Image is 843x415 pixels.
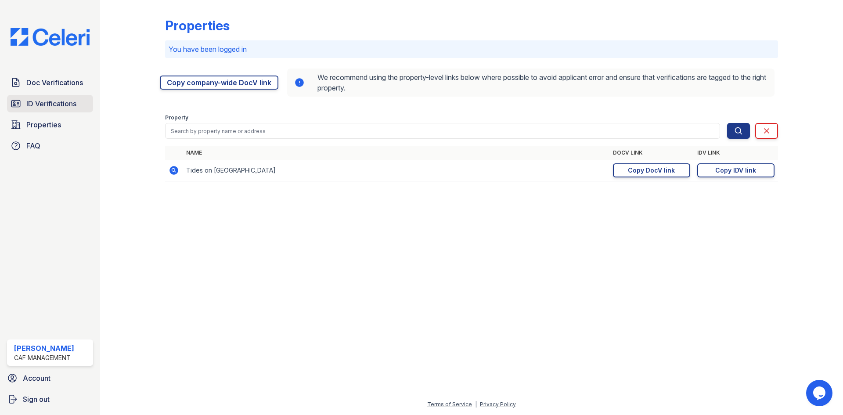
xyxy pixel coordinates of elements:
[806,380,834,406] iframe: chat widget
[475,401,477,408] div: |
[697,163,775,177] a: Copy IDV link
[14,343,74,354] div: [PERSON_NAME]
[26,141,40,151] span: FAQ
[26,119,61,130] span: Properties
[169,44,775,54] p: You have been logged in
[26,98,76,109] span: ID Verifications
[160,76,278,90] a: Copy company-wide DocV link
[613,163,690,177] a: Copy DocV link
[23,394,50,404] span: Sign out
[7,137,93,155] a: FAQ
[7,74,93,91] a: Doc Verifications
[7,95,93,112] a: ID Verifications
[165,123,720,139] input: Search by property name or address
[4,28,97,46] img: CE_Logo_Blue-a8612792a0a2168367f1c8372b55b34899dd931a85d93a1a3d3e32e68fde9ad4.png
[7,116,93,134] a: Properties
[427,401,472,408] a: Terms of Service
[715,166,756,175] div: Copy IDV link
[183,146,609,160] th: Name
[165,18,230,33] div: Properties
[480,401,516,408] a: Privacy Policy
[628,166,675,175] div: Copy DocV link
[4,369,97,387] a: Account
[14,354,74,362] div: CAF Management
[165,114,188,121] label: Property
[4,390,97,408] a: Sign out
[26,77,83,88] span: Doc Verifications
[183,160,609,181] td: Tides on [GEOGRAPHIC_DATA]
[694,146,778,160] th: IDV Link
[609,146,694,160] th: DocV Link
[287,69,775,97] div: We recommend using the property-level links below where possible to avoid applicant error and ens...
[23,373,50,383] span: Account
